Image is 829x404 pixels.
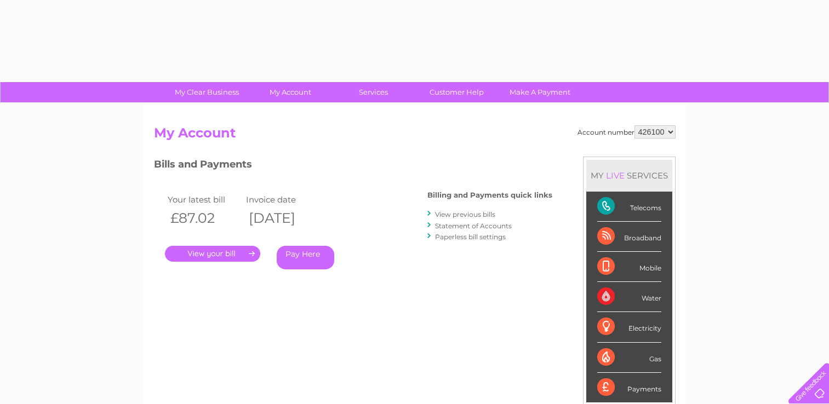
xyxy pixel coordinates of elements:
[495,82,585,102] a: Make A Payment
[328,82,419,102] a: Services
[597,282,661,312] div: Water
[245,82,335,102] a: My Account
[154,125,676,146] h2: My Account
[435,222,512,230] a: Statement of Accounts
[277,246,334,269] a: Pay Here
[154,157,552,176] h3: Bills and Payments
[578,125,676,138] div: Account number
[162,82,252,102] a: My Clear Business
[435,210,495,218] a: View previous bills
[165,246,260,262] a: .
[165,207,244,229] th: £87.02
[165,192,244,207] td: Your latest bill
[243,207,322,229] th: [DATE]
[427,191,552,199] h4: Billing and Payments quick links
[604,170,627,181] div: LIVE
[597,343,661,373] div: Gas
[435,233,506,241] a: Paperless bill settings
[586,160,672,191] div: MY SERVICES
[597,312,661,342] div: Electricity
[597,192,661,222] div: Telecoms
[411,82,502,102] a: Customer Help
[597,222,661,252] div: Broadband
[243,192,322,207] td: Invoice date
[597,373,661,402] div: Payments
[597,252,661,282] div: Mobile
